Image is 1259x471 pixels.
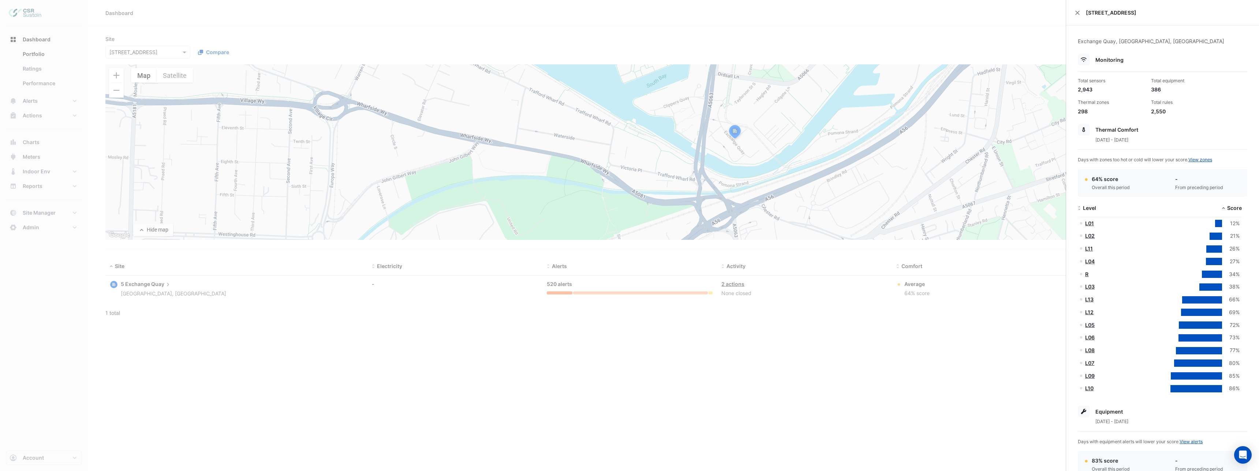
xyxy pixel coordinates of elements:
[1222,283,1240,291] div: 38%
[1078,78,1145,84] div: Total sensors
[1078,37,1247,54] div: Exchange Quay, [GEOGRAPHIC_DATA], [GEOGRAPHIC_DATA]
[1085,258,1095,264] a: L04
[1234,446,1252,464] div: Open Intercom Messenger
[1222,334,1240,342] div: 73%
[1085,322,1095,328] a: L05
[1222,232,1240,240] div: 21%
[1188,157,1212,162] a: View zones
[1092,457,1130,464] div: 83% score
[1180,439,1203,444] a: View alerts
[1151,86,1218,93] div: 386
[1095,57,1124,63] span: Monitoring
[1085,360,1094,366] a: L07
[1092,184,1130,191] div: Overall this period
[1092,175,1130,183] div: 64% score
[1078,99,1145,106] div: Thermal zones
[1175,184,1223,191] div: From preceding period
[1078,157,1212,162] span: Days with zones too hot or cold will lower your score.
[1095,127,1138,133] span: Thermal Comfort
[1151,99,1218,106] div: Total rules
[1085,283,1095,290] a: L03
[1151,108,1218,115] div: 2,550
[1095,419,1128,424] span: [DATE] - [DATE]
[1222,245,1240,253] div: 26%
[1086,9,1250,16] span: [STREET_ADDRESS]
[1222,295,1240,304] div: 66%
[1085,309,1094,315] a: L12
[1083,205,1096,211] span: Level
[1085,296,1094,302] a: L13
[1095,137,1128,143] span: [DATE] - [DATE]
[1085,373,1095,379] a: L09
[1085,334,1095,340] a: L06
[1078,439,1203,444] span: Days with equipment alerts will lower your score.
[1222,308,1240,317] div: 69%
[1222,321,1240,329] div: 72%
[1085,245,1093,252] a: L11
[1222,372,1240,380] div: 85%
[1078,86,1145,93] div: 2,943
[1227,205,1242,211] span: Score
[1151,78,1218,84] div: Total equipment
[1222,257,1240,266] div: 27%
[1085,271,1088,277] a: R
[1085,347,1095,353] a: L08
[1222,346,1240,355] div: 77%
[1222,219,1240,228] div: 12%
[1078,108,1145,115] div: 298
[1085,233,1095,239] a: L02
[1222,270,1240,279] div: 34%
[1085,220,1094,226] a: L01
[1222,359,1240,368] div: 80%
[1085,385,1094,391] a: L10
[1175,457,1223,464] div: -
[1075,10,1080,15] button: Close
[1095,408,1123,415] span: Equipment
[1175,175,1223,183] div: -
[1222,384,1240,393] div: 86%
